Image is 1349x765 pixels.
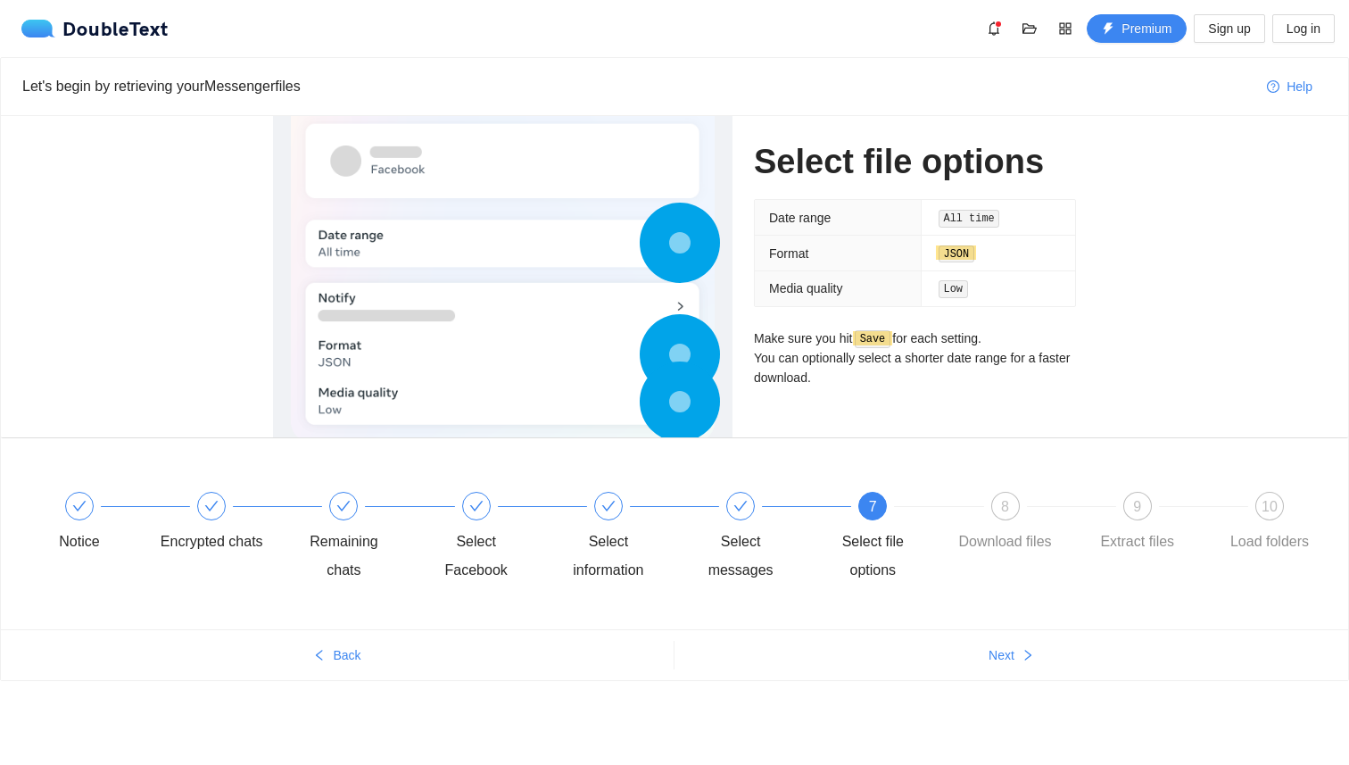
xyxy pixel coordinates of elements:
[939,245,974,263] code: JSON
[1287,19,1320,38] span: Log in
[59,528,99,556] div: Notice
[1,641,674,669] button: leftBack
[292,528,395,585] div: Remaining chats
[1272,14,1335,43] button: Log in
[28,492,160,556] div: Notice
[1052,21,1079,36] span: appstore
[313,649,326,663] span: left
[939,280,968,298] code: Low
[855,330,890,348] code: Save
[733,499,748,513] span: check
[22,75,1253,97] div: Let's begin by retrieving your Messenger files
[769,211,831,225] span: Date range
[1015,14,1044,43] button: folder-open
[1022,649,1034,663] span: right
[333,645,360,665] span: Back
[72,499,87,513] span: check
[1287,77,1312,96] span: Help
[1133,499,1141,514] span: 9
[959,528,1052,556] div: Download files
[160,492,292,556] div: Encrypted chats
[21,20,169,37] a: logoDoubleText
[204,499,219,513] span: check
[336,499,351,513] span: check
[1001,499,1009,514] span: 8
[469,499,484,513] span: check
[21,20,62,37] img: logo
[425,492,557,585] div: Select Facebook
[1262,499,1278,514] span: 10
[981,21,1007,36] span: bell
[1208,19,1250,38] span: Sign up
[601,499,616,513] span: check
[821,528,924,585] div: Select file options
[689,492,821,585] div: Select messages
[1102,22,1114,37] span: thunderbolt
[939,210,1000,228] code: All time
[1267,80,1279,95] span: question-circle
[769,246,808,261] span: Format
[754,141,1076,183] h1: Select file options
[1087,14,1187,43] button: thunderboltPremium
[292,492,424,585] div: Remaining chats
[689,528,792,585] div: Select messages
[557,492,689,585] div: Select information
[1253,72,1327,101] button: question-circleHelp
[1121,19,1171,38] span: Premium
[1218,492,1321,556] div: 10Load folders
[425,528,528,585] div: Select Facebook
[989,645,1014,665] span: Next
[1016,21,1043,36] span: folder-open
[954,492,1086,556] div: 8Download files
[754,328,1076,388] p: Make sure you hit for each setting. You can optionally select a shorter date range for a faster d...
[21,20,169,37] div: DoubleText
[869,499,877,514] span: 7
[1194,14,1264,43] button: Sign up
[769,281,843,295] span: Media quality
[821,492,953,585] div: 7Select file options
[1230,528,1309,556] div: Load folders
[1086,492,1218,556] div: 9Extract files
[557,528,660,585] div: Select information
[674,641,1348,669] button: Nextright
[1100,528,1174,556] div: Extract files
[980,14,1008,43] button: bell
[161,528,263,556] div: Encrypted chats
[1051,14,1080,43] button: appstore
